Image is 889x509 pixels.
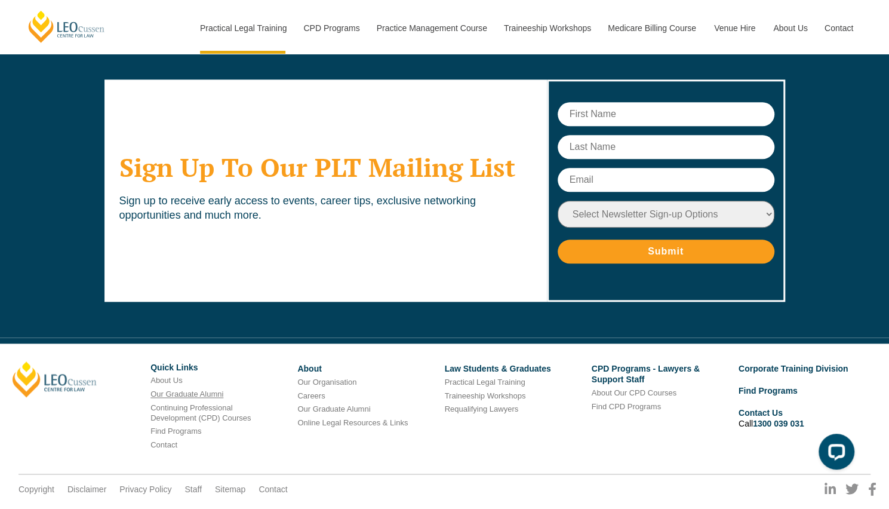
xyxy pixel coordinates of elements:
[444,404,518,413] a: Requalifying Lawyers
[13,361,97,397] a: [PERSON_NAME]
[739,386,798,395] a: Find Programs
[150,440,177,449] a: Contact
[558,135,774,159] input: Last Name
[558,168,774,192] input: Email
[739,408,783,418] a: Contact Us
[119,194,532,222] p: Sign up to receive early access to events, career tips, exclusive networking opportunities and mu...
[368,2,495,54] a: Practice Management Course
[297,378,356,387] a: Our Organisation
[150,363,288,372] h6: Quick Links
[150,376,182,385] a: About Us
[119,484,171,495] a: Privacy Policy
[809,429,859,479] iframe: LiveChat chat widget
[444,378,525,387] a: Practical Legal Training
[294,2,367,54] a: CPD Programs
[558,102,774,126] input: First Name
[558,240,774,263] input: Submit
[297,364,321,373] a: About
[705,2,764,54] a: Venue Hire
[592,402,661,411] a: Find CPD Programs
[592,388,676,397] a: About Our CPD Courses
[150,427,201,436] a: Find Programs
[495,2,599,54] a: Traineeship Workshops
[558,201,774,228] select: Newsletter Sign-up Options
[592,364,700,384] a: CPD Programs - Lawyers & Support Staff
[739,406,876,431] li: Call
[444,364,550,373] a: Law Students & Graduates
[150,403,251,422] a: Continuing Professional Development (CPD) Courses
[67,484,106,495] a: Disclaimer
[27,10,106,44] a: [PERSON_NAME] Centre for Law
[184,484,202,495] a: Staff
[444,391,525,400] a: Traineeship Workshops
[19,484,54,495] a: Copyright
[119,152,532,182] h2: Sign Up To Our PLT Mailing List
[816,2,862,54] a: Contact
[599,2,705,54] a: Medicare Billing Course
[191,2,295,54] a: Practical Legal Training
[297,391,325,400] a: Careers
[297,418,408,427] a: Online Legal Resources & Links
[753,419,804,428] a: 1300 039 031
[739,364,848,373] a: Corporate Training Division
[215,484,245,495] a: Sitemap
[259,484,287,495] a: Contact
[297,404,370,413] a: Our Graduate Alumni
[150,390,223,398] a: Our Graduate Alumni
[764,2,816,54] a: About Us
